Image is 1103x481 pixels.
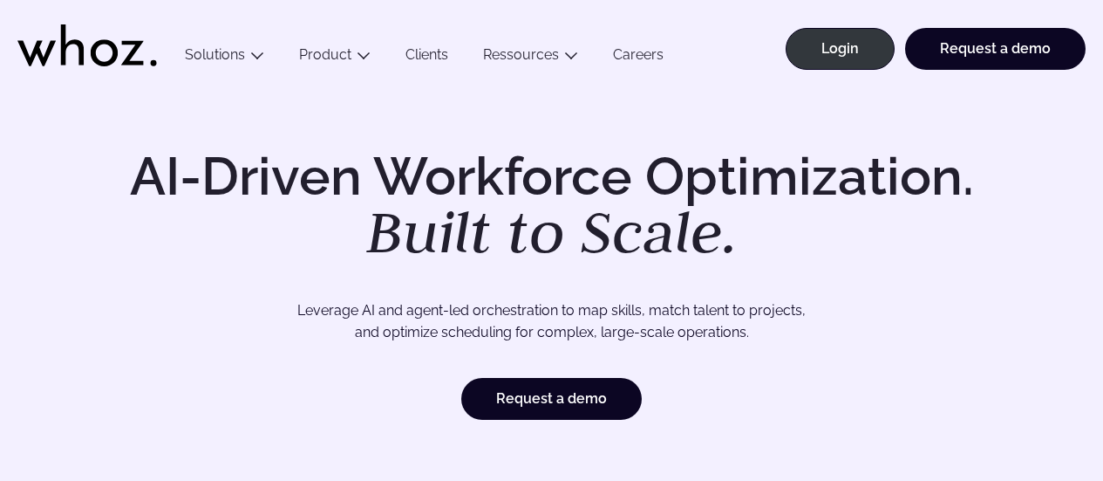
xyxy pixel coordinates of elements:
[786,28,895,70] a: Login
[299,46,351,63] a: Product
[106,150,998,262] h1: AI-Driven Workforce Optimization.
[466,46,596,70] button: Ressources
[461,378,642,420] a: Request a demo
[86,299,1017,344] p: Leverage AI and agent-led orchestration to map skills, match talent to projects, and optimize sch...
[282,46,388,70] button: Product
[366,193,738,270] em: Built to Scale.
[167,46,282,70] button: Solutions
[483,46,559,63] a: Ressources
[596,46,681,70] a: Careers
[388,46,466,70] a: Clients
[905,28,1086,70] a: Request a demo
